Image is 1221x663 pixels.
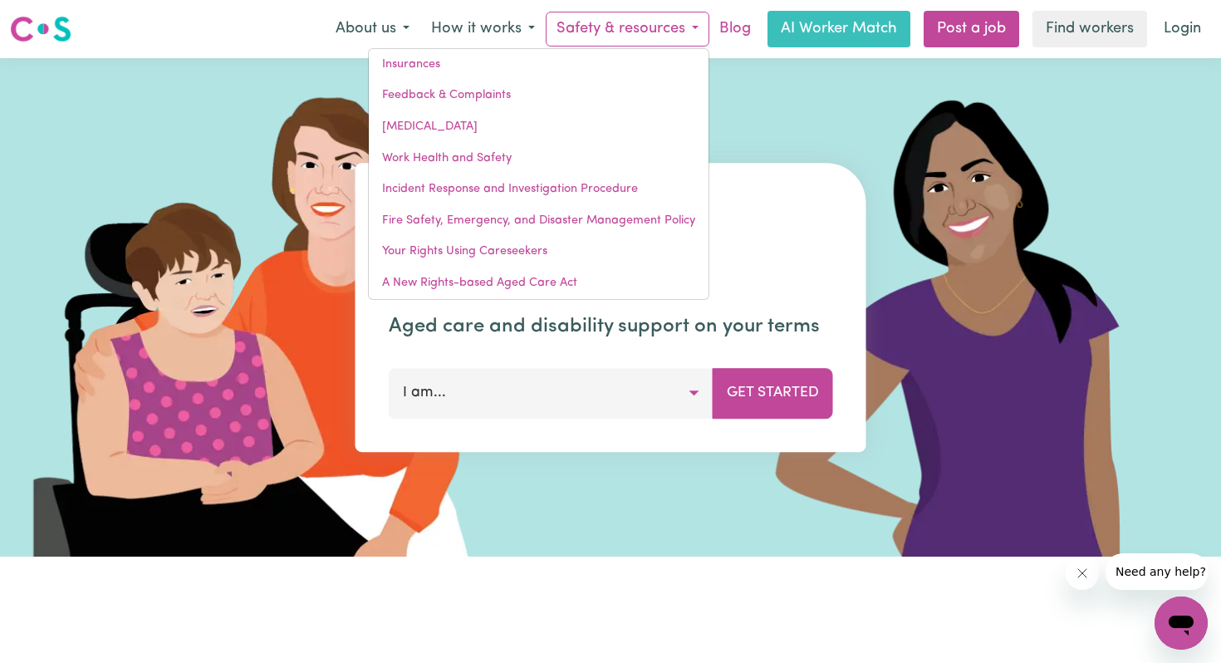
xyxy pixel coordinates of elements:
[369,49,709,81] a: Insurances
[389,368,713,418] button: I am...
[767,11,910,47] a: AI Worker Match
[1032,11,1147,47] a: Find workers
[10,14,71,44] img: Careseekers logo
[325,12,420,47] button: About us
[10,10,71,48] a: Careseekers logo
[420,12,546,47] button: How it works
[369,174,709,205] a: Incident Response and Investigation Procedure
[1066,557,1099,590] iframe: Close message
[709,11,761,47] a: Blog
[389,312,833,341] p: Aged care and disability support on your terms
[1106,553,1208,590] iframe: Message from company
[1154,11,1211,47] a: Login
[1155,597,1208,650] iframe: Button to launch messaging window
[924,11,1019,47] a: Post a job
[713,368,833,418] button: Get Started
[369,111,709,143] a: [MEDICAL_DATA]
[369,268,709,299] a: A New Rights-based Aged Care Act
[546,12,709,47] button: Safety & resources
[369,143,709,174] a: Work Health and Safety
[369,205,709,237] a: Fire Safety, Emergency, and Disaster Management Policy
[369,236,709,268] a: Your Rights Using Careseekers
[369,80,709,111] a: Feedback & Complaints
[368,48,709,300] div: Safety & resources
